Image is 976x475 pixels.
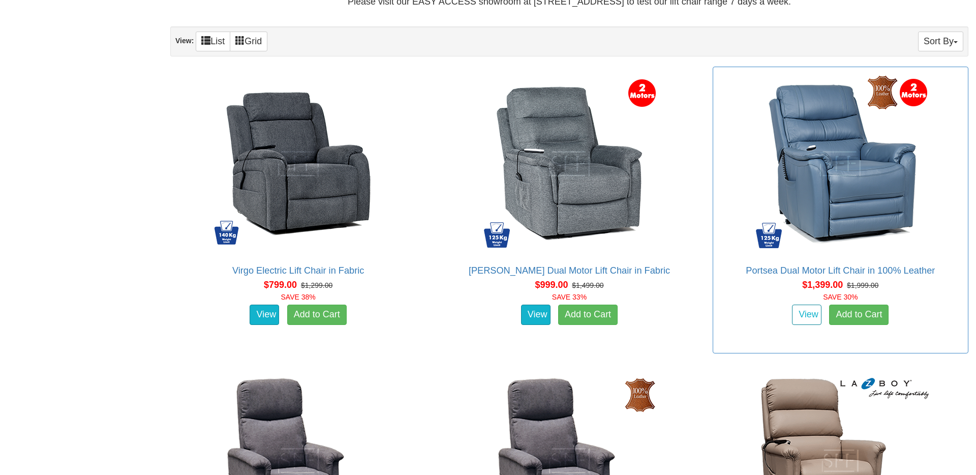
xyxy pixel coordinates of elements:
a: Add to Cart [287,305,347,325]
font: SAVE 33% [552,293,587,301]
font: SAVE 30% [823,293,858,301]
span: $1,399.00 [802,280,843,290]
a: Virgo Electric Lift Chair in Fabric [232,265,364,276]
a: List [196,32,230,51]
span: $799.00 [264,280,297,290]
button: Sort By [918,32,963,51]
a: View [792,305,821,325]
span: $999.00 [535,280,568,290]
a: Grid [230,32,267,51]
strong: View: [175,37,194,45]
del: $1,499.00 [572,281,603,289]
a: Portsea Dual Motor Lift Chair in 100% Leather [746,265,935,276]
a: Add to Cart [829,305,889,325]
a: Add to Cart [558,305,618,325]
a: [PERSON_NAME] Dual Motor Lift Chair in Fabric [469,265,670,276]
del: $1,999.00 [847,281,878,289]
img: Virgo Electric Lift Chair in Fabric [207,72,390,255]
a: View [250,305,279,325]
font: SAVE 38% [281,293,316,301]
del: $1,299.00 [301,281,332,289]
img: Bristow Dual Motor Lift Chair in Fabric [478,72,661,255]
img: Portsea Dual Motor Lift Chair in 100% Leather [749,72,932,255]
a: View [521,305,551,325]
